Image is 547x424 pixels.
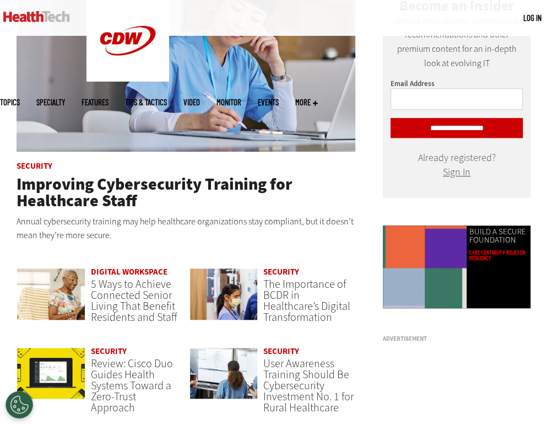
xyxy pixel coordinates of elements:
[91,266,167,277] a: Digital Workspace
[82,98,109,106] a: Features
[189,268,258,320] img: Doctors reviewing tablet
[91,356,173,415] a: Review: Cisco Duo Guides Health Systems Toward a Zero-Trust Approach
[263,277,350,325] a: The Importance of BCDR in Healthcare’s Digital Transformation
[383,336,530,342] h3: Advertisement
[183,98,200,106] a: Video
[17,268,85,320] img: Networking Solutions for Senior Living
[3,11,70,22] img: Home
[216,98,241,106] a: MonITor
[189,347,258,410] a: Doctors reviewing information boards
[86,73,169,84] a: CDW
[36,98,65,106] span: Specialty
[6,391,33,418] button: Open Preferences
[443,165,470,179] a: Sign In
[17,173,293,212] a: Improving Cybersecurity Training for Healthcare Staff
[263,266,299,277] a: Security
[383,226,467,309] img: Colorful animated shapes
[125,98,167,106] a: Tips & Tactics
[17,214,355,243] p: Annual cybersecurity training may help healthcare organizations stay compliant, but it doesn’t me...
[17,268,85,331] a: Networking Solutions for Senior Living
[189,268,258,331] a: Doctors reviewing tablet
[189,347,258,400] img: Doctors reviewing information boards
[91,346,127,357] a: Security
[523,13,541,23] a: Log in
[295,98,318,106] span: More
[17,160,52,171] a: Security
[6,391,33,418] div: Cookies Settings
[469,228,528,244] a: BUILD A SECURE FOUNDATION
[17,347,85,410] a: Cisco Duo
[523,12,541,24] div: User menu
[391,154,523,176] div: Already registered?
[263,346,299,357] a: Security
[469,250,528,261] a: Care continuity relies on resiliency.
[17,347,85,400] img: Cisco Duo
[263,356,354,415] a: User Awareness Training Should Be Cybersecurity Investment No. 1 for Rural Healthcare
[91,277,177,325] a: 5 Ways to Achieve Connected Senior Living That Benefit Residents and Staff
[258,98,279,106] a: Events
